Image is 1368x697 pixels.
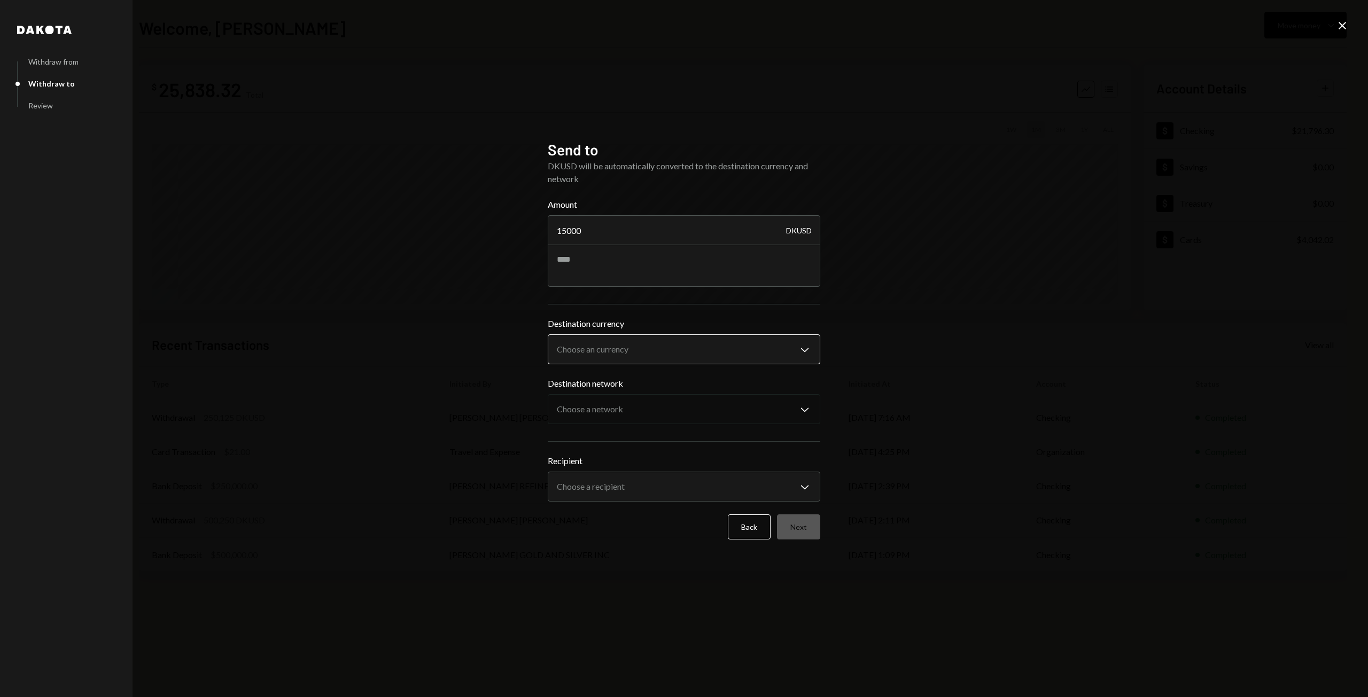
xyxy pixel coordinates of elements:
[548,377,820,390] label: Destination network
[28,57,79,66] div: Withdraw from
[548,317,820,330] label: Destination currency
[548,198,820,211] label: Amount
[548,472,820,502] button: Recipient
[28,101,53,110] div: Review
[728,514,771,539] button: Back
[548,139,820,160] h2: Send to
[28,79,75,88] div: Withdraw to
[548,455,820,467] label: Recipient
[786,215,812,245] div: DKUSD
[548,215,820,245] input: Enter amount
[548,334,820,364] button: Destination currency
[548,160,820,185] div: DKUSD will be automatically converted to the destination currency and network
[548,394,820,424] button: Destination network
